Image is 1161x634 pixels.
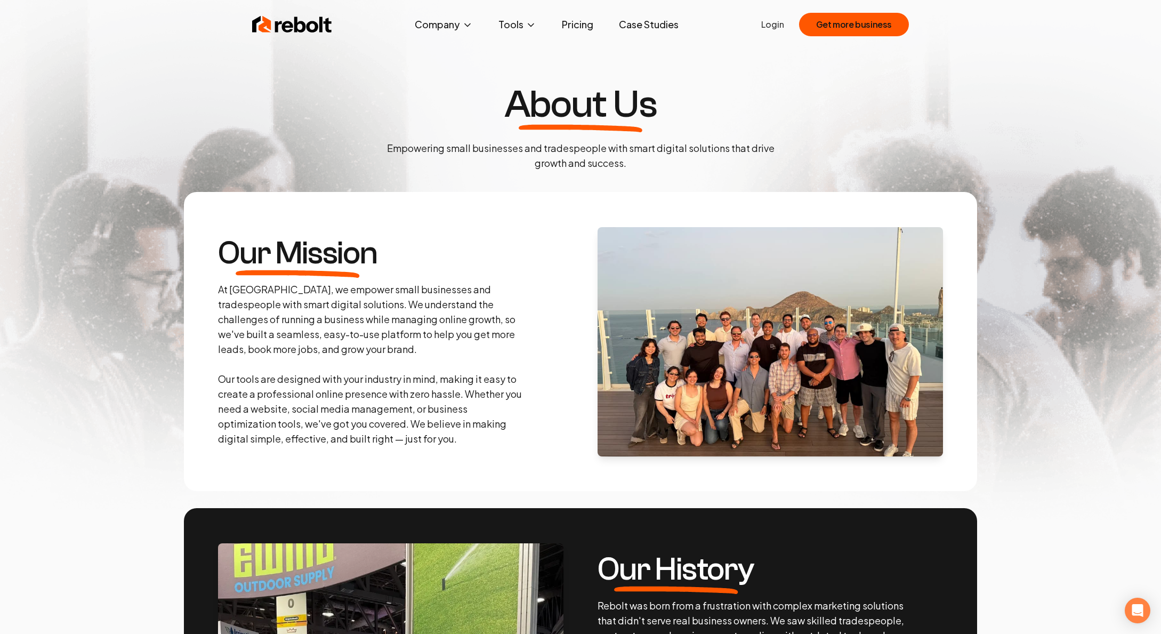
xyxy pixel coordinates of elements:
h3: Our Mission [218,237,377,269]
h1: About Us [504,85,657,124]
img: About [598,227,943,456]
p: Empowering small businesses and tradespeople with smart digital solutions that drive growth and s... [378,141,783,171]
div: Open Intercom Messenger [1125,598,1150,623]
a: Pricing [553,14,602,35]
button: Get more business [799,13,909,36]
p: At [GEOGRAPHIC_DATA], we empower small businesses and tradespeople with smart digital solutions. ... [218,282,525,446]
button: Company [406,14,481,35]
button: Tools [490,14,545,35]
a: Case Studies [610,14,687,35]
img: Rebolt Logo [252,14,332,35]
a: Login [761,18,784,31]
h3: Our History [598,553,754,585]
